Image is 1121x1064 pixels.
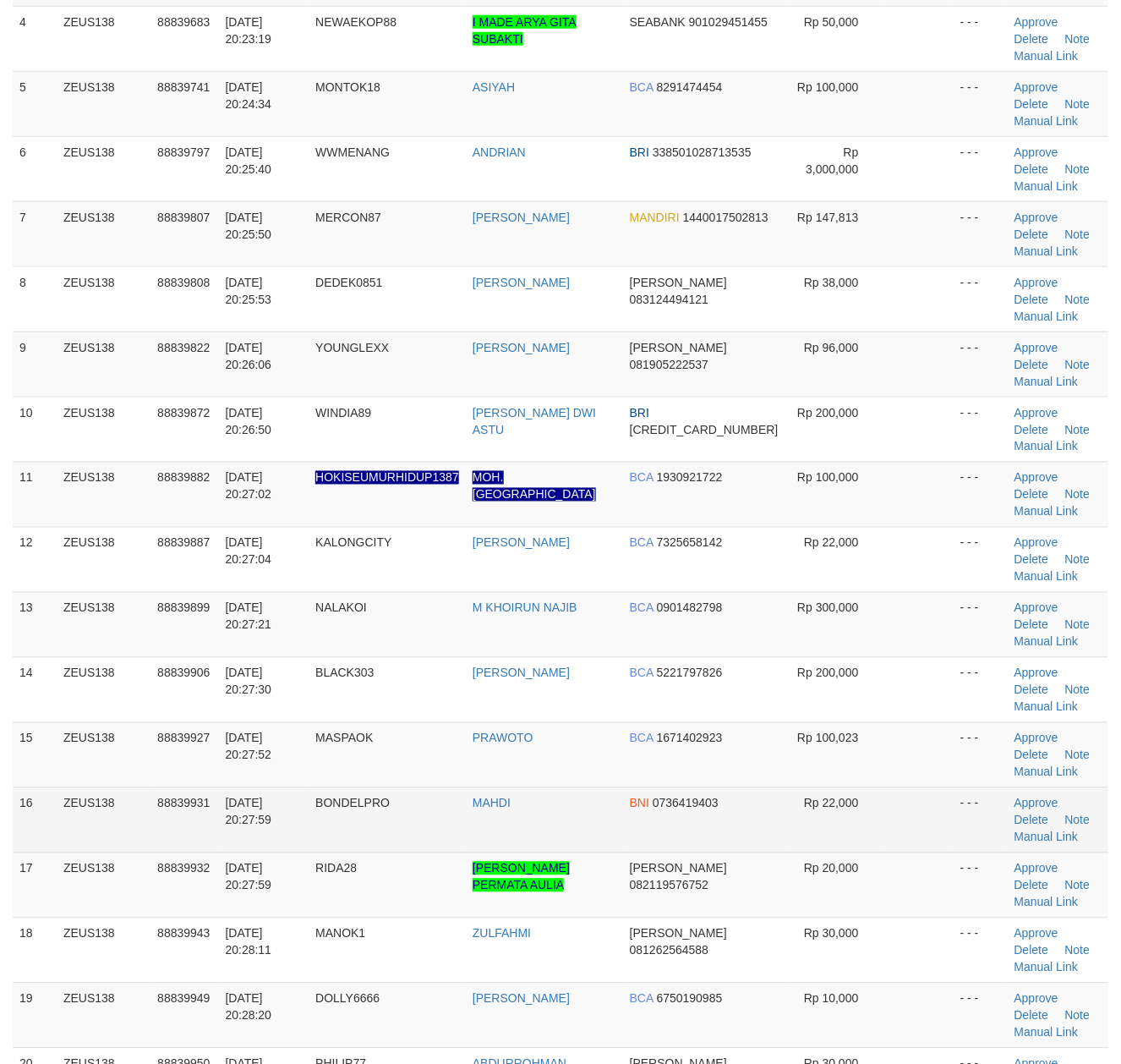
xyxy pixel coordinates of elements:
[797,666,858,680] span: Rp 200,000
[954,266,1008,332] td: - - -
[683,211,768,224] span: Copy 1440017502813 to clipboard
[630,944,708,957] span: Copy 081262564588 to clipboard
[315,797,390,810] span: BONDELPRO
[57,397,150,462] td: ZEUS138
[13,462,57,527] td: 11
[630,293,708,306] span: Copy 083124494121 to clipboard
[473,211,570,224] a: [PERSON_NAME]
[954,6,1008,71] td: - - -
[226,341,272,371] span: [DATE] 20:26:06
[1014,618,1048,632] a: Delete
[226,862,272,892] span: [DATE] 20:27:59
[473,145,526,159] a: ANDRIAN
[226,666,272,697] span: [DATE] 20:27:30
[1014,80,1058,94] a: Approve
[797,601,858,615] span: Rp 300,000
[1014,896,1079,909] a: Manual Link
[57,332,150,397] td: ZEUS138
[630,992,653,1006] span: BCA
[630,471,653,485] span: BCA
[797,80,858,94] span: Rp 100,000
[315,732,373,745] span: MASPAOK
[1014,15,1058,29] a: Approve
[804,276,859,289] span: Rp 38,000
[806,145,858,176] span: Rp 3,000,000
[473,276,570,289] a: [PERSON_NAME]
[1065,618,1091,632] a: Note
[1014,700,1079,714] a: Manual Link
[1014,944,1048,957] a: Delete
[473,992,570,1006] a: [PERSON_NAME]
[315,471,459,485] span: Nama rekening ada tanda titik/strip, harap diedit
[1065,553,1091,567] a: Note
[157,927,210,941] span: 88839943
[57,983,150,1048] td: ZEUS138
[1014,961,1079,974] a: Manual Link
[954,592,1008,657] td: - - -
[657,471,723,485] span: Copy 1930921722 to clipboard
[1014,992,1058,1006] a: Approve
[157,536,210,550] span: 88839887
[1014,293,1048,306] a: Delete
[226,145,272,176] span: [DATE] 20:25:40
[57,71,150,136] td: ZEUS138
[1014,179,1079,193] a: Manual Link
[473,666,570,680] a: [PERSON_NAME]
[954,787,1008,853] td: - - -
[630,536,653,550] span: BCA
[1014,831,1079,844] a: Manual Link
[630,862,727,875] span: [PERSON_NAME]
[954,657,1008,722] td: - - -
[473,536,570,550] a: [PERSON_NAME]
[315,276,382,289] span: DEDEK0851
[1014,406,1058,420] a: Approve
[157,666,210,680] span: 88839906
[473,797,511,810] a: MAHDI
[473,471,596,502] a: MOH. [GEOGRAPHIC_DATA]
[1014,276,1058,289] a: Approve
[689,15,768,29] span: Copy 901029451455 to clipboard
[315,80,380,94] span: MONTOK18
[473,15,577,46] a: I MADE ARYA GITA SUBAKTI
[1065,944,1091,957] a: Note
[954,983,1008,1048] td: - - -
[630,211,680,224] span: MANDIRI
[1014,49,1079,63] a: Manual Link
[630,423,779,436] span: Copy 664301011307534 to clipboard
[473,732,533,745] a: PRAWOTO
[57,592,150,657] td: ZEUS138
[1014,358,1048,371] a: Delete
[1014,635,1079,649] a: Manual Link
[1014,732,1058,745] a: Approve
[657,536,723,550] span: Copy 7325658142 to clipboard
[315,601,367,615] span: NALAKOI
[57,853,150,918] td: ZEUS138
[630,276,727,289] span: [PERSON_NAME]
[1014,310,1079,323] a: Manual Link
[630,358,708,371] span: Copy 081905222537 to clipboard
[954,918,1008,983] td: - - -
[13,136,57,201] td: 6
[57,266,150,332] td: ZEUS138
[13,592,57,657] td: 13
[797,406,858,420] span: Rp 200,000
[1014,440,1079,453] a: Manual Link
[226,536,272,567] span: [DATE] 20:27:04
[157,15,210,29] span: 88839683
[57,787,150,853] td: ZEUS138
[1014,244,1079,258] a: Manual Link
[1014,32,1048,46] a: Delete
[157,80,210,94] span: 88839741
[804,797,859,810] span: Rp 22,000
[1065,423,1091,436] a: Note
[1065,228,1091,241] a: Note
[226,406,272,436] span: [DATE] 20:26:50
[804,927,859,941] span: Rp 30,000
[954,527,1008,592] td: - - -
[653,797,719,810] span: Copy 0736419403 to clipboard
[13,397,57,462] td: 10
[157,211,210,224] span: 88839807
[657,80,723,94] span: Copy 8291474454 to clipboard
[630,406,649,420] span: BRI
[630,797,649,810] span: BNI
